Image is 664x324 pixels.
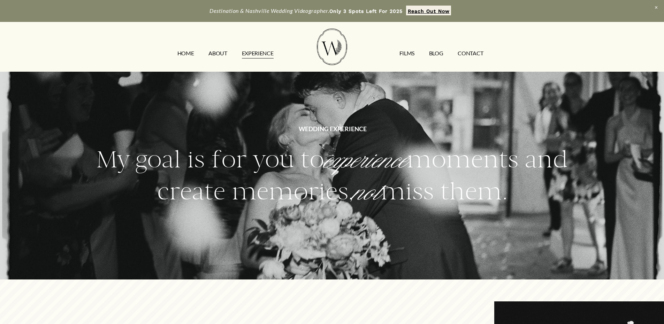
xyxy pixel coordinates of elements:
img: Wild Fern Weddings [317,29,347,65]
a: Blog [429,48,443,59]
a: Reach Out Now [406,6,451,15]
a: CONTACT [458,48,483,59]
a: HOME [177,48,194,59]
a: FILMS [399,48,414,59]
em: not [353,178,381,207]
strong: WEDDING EXPERIENCE [299,125,367,133]
h2: My goal is for you to moments and create memories, miss them. [93,144,571,208]
a: EXPERIENCE [242,48,274,59]
a: ABOUT [208,48,227,59]
strong: Reach Out Now [408,8,450,14]
em: experience [324,146,407,175]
